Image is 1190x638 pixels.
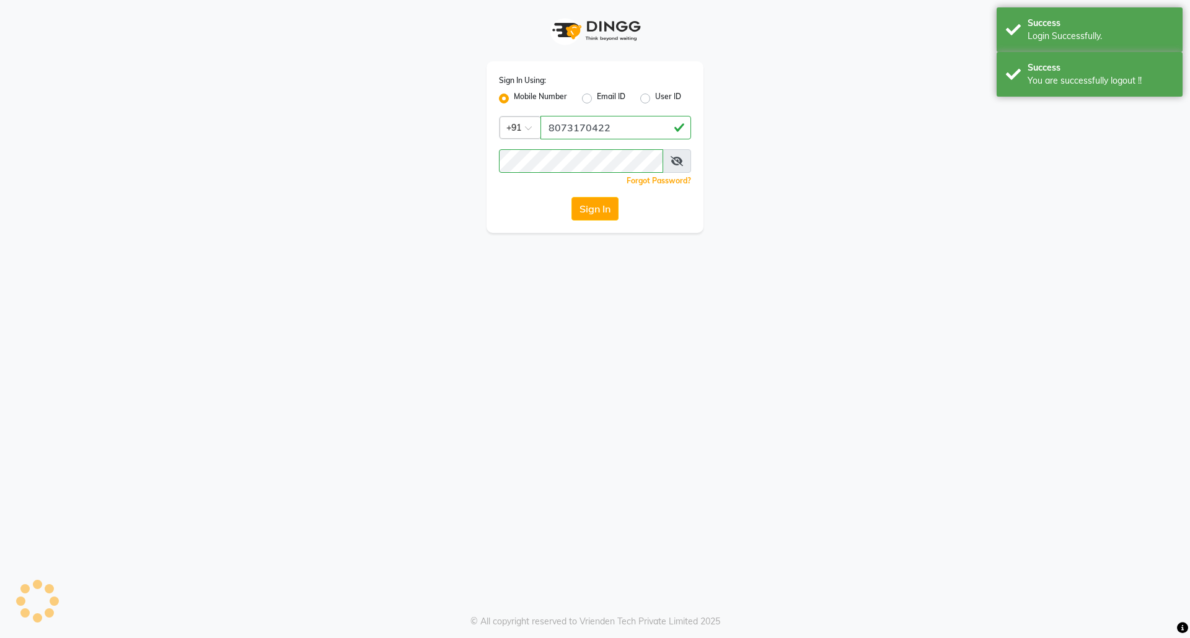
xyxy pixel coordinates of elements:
input: Username [540,116,691,139]
div: Success [1028,17,1173,30]
img: logo1.svg [545,12,645,49]
label: Mobile Number [514,91,567,106]
div: Success [1028,61,1173,74]
div: Login Successfully. [1028,30,1173,43]
label: Sign In Using: [499,75,546,86]
label: User ID [655,91,681,106]
button: Sign In [571,197,619,221]
label: Email ID [597,91,625,106]
a: Forgot Password? [627,176,691,185]
div: You are successfully logout !! [1028,74,1173,87]
input: Username [499,149,663,173]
